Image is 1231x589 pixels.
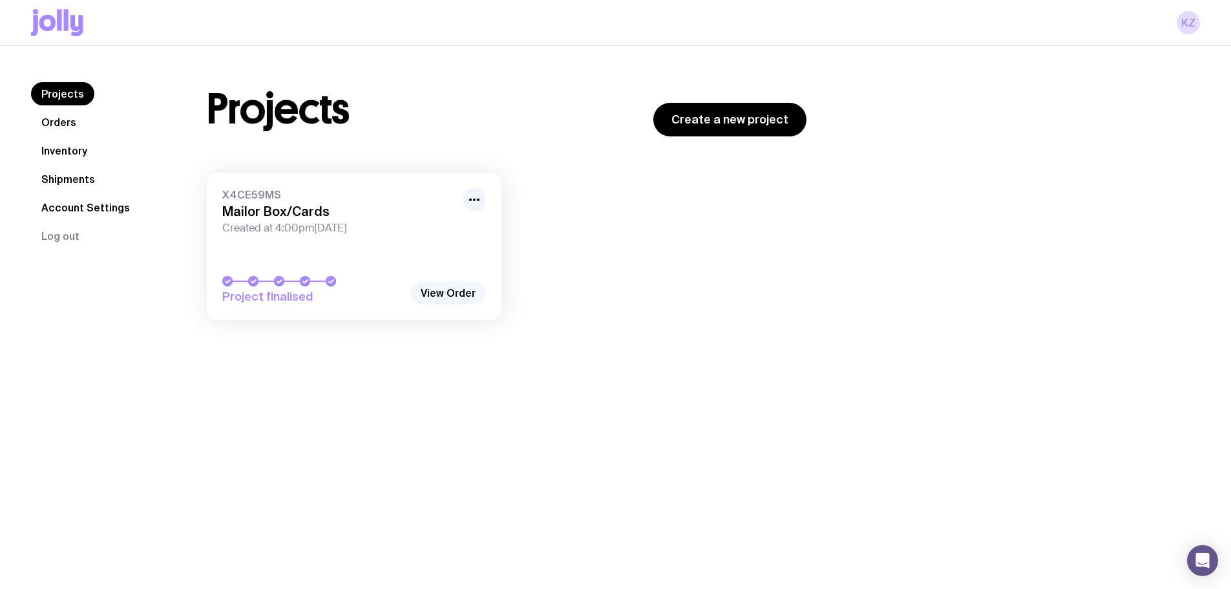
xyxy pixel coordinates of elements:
[31,167,105,191] a: Shipments
[410,281,486,305] a: View Order
[222,222,455,235] span: Created at 4:00pm[DATE]
[222,204,455,219] h3: Mailor Box/Cards
[1187,545,1218,576] div: Open Intercom Messenger
[31,82,94,105] a: Projects
[207,173,501,320] a: X4CE59MSMailor Box/CardsCreated at 4:00pm[DATE]Project finalised
[653,103,806,136] a: Create a new project
[31,111,87,134] a: Orders
[222,188,455,201] span: X4CE59MS
[31,139,98,162] a: Inventory
[31,196,140,219] a: Account Settings
[222,289,403,305] span: Project finalised
[207,89,350,130] h1: Projects
[1177,11,1200,34] a: KZ
[31,224,90,248] button: Log out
